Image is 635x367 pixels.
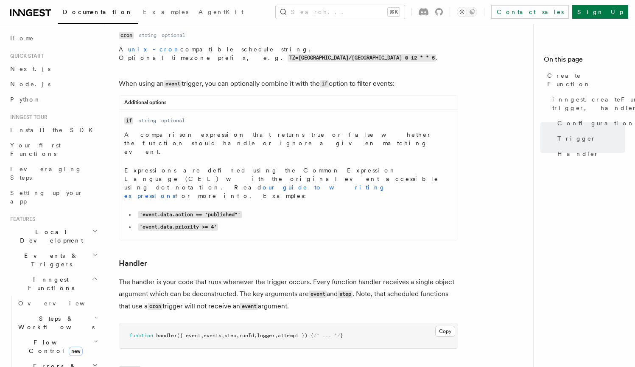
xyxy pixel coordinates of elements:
a: Node.js [7,76,100,92]
span: Features [7,216,35,223]
a: Your first Functions [7,138,100,161]
p: A compatible schedule string. Optional timezone prefix, e.g. . [119,45,445,62]
span: Events & Triggers [7,251,92,268]
code: TZ=[GEOGRAPHIC_DATA]/[GEOGRAPHIC_DATA] 0 12 * * 5 [288,54,436,62]
button: Local Development [7,224,100,248]
code: step [338,291,352,298]
a: Python [7,92,100,107]
code: event [164,80,182,88]
p: The handler is your code that runs whenever the trigger occurs. Every function handler receives a... [119,276,458,313]
div: Additional options [119,99,458,110]
a: Sign Up [572,5,628,19]
button: Search...⌘K [276,5,405,19]
a: Handler [554,146,625,161]
a: Overview [15,296,100,311]
a: Trigger [554,131,625,146]
a: Install the SDK [7,122,100,138]
span: attempt }) { [278,333,313,339]
a: inngest.createFunction(configuration, trigger, handler): InngestFunction [549,92,625,116]
span: , [275,333,278,339]
code: event [309,291,327,298]
span: Documentation [63,8,133,15]
span: new [69,347,83,356]
kbd: ⌘K [388,8,400,16]
span: ({ event [177,333,201,339]
span: Overview [18,300,106,307]
span: Install the SDK [10,127,98,133]
code: 'event.data.action == "published"' [138,211,242,218]
span: Your first Functions [10,142,61,157]
span: , [221,333,224,339]
a: Leveraging Steps [7,161,100,185]
span: logger [257,333,275,339]
span: } [340,333,343,339]
a: Examples [138,3,193,23]
span: Steps & Workflows [15,314,95,331]
span: Setting up your app [10,189,83,205]
dd: string [139,32,157,39]
span: Trigger [557,134,596,143]
span: Configuration [557,119,635,127]
button: Flow Controlnew [15,335,100,359]
h4: On this page [544,54,625,68]
span: AgentKit [199,8,243,15]
span: Inngest Functions [7,275,92,292]
p: Expressions are defined using the Common Expression Language (CEL) with the original event access... [124,166,440,200]
a: Next.js [7,61,100,76]
dd: optional [162,32,185,39]
span: step [224,333,236,339]
span: Node.js [10,81,50,88]
span: function [129,333,153,339]
button: Copy [435,326,455,337]
code: event [240,303,258,310]
a: Handler [119,257,147,269]
a: Home [7,31,100,46]
span: , [254,333,257,339]
span: Flow Control [15,338,93,355]
a: AgentKit [193,3,249,23]
span: , [236,333,239,339]
button: Events & Triggers [7,248,100,272]
span: events [204,333,221,339]
a: Contact sales [491,5,569,19]
span: Next.js [10,65,50,72]
p: When using an trigger, you can optionally combine it with the option to filter events: [119,78,458,90]
span: Quick start [7,53,44,59]
code: 'event.data.priority >= 4' [138,223,218,231]
span: Handler [557,150,599,158]
p: A comparison expression that returns true or false whether the function should handle or ignore a... [124,130,440,156]
a: unix-cron [128,46,180,53]
span: Inngest tour [7,114,48,121]
a: Documentation [58,3,138,24]
span: Python [10,96,41,103]
span: Home [10,34,34,42]
span: Examples [143,8,188,15]
a: Setting up your app [7,185,100,209]
code: if [320,80,329,88]
code: cron [148,303,162,310]
code: if [124,117,133,124]
dd: string [138,117,156,124]
code: cron [119,32,134,39]
a: Configuration [554,116,625,131]
span: Create Function [547,71,625,88]
button: Steps & Workflows [15,311,100,335]
button: Inngest Functions [7,272,100,296]
dd: optional [161,117,185,124]
span: handler [156,333,177,339]
a: Create Function [544,68,625,92]
a: our guide to writing expressions [124,184,386,199]
span: Leveraging Steps [10,166,82,181]
span: Local Development [7,228,92,245]
span: , [201,333,204,339]
span: runId [239,333,254,339]
button: Toggle dark mode [457,7,477,17]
